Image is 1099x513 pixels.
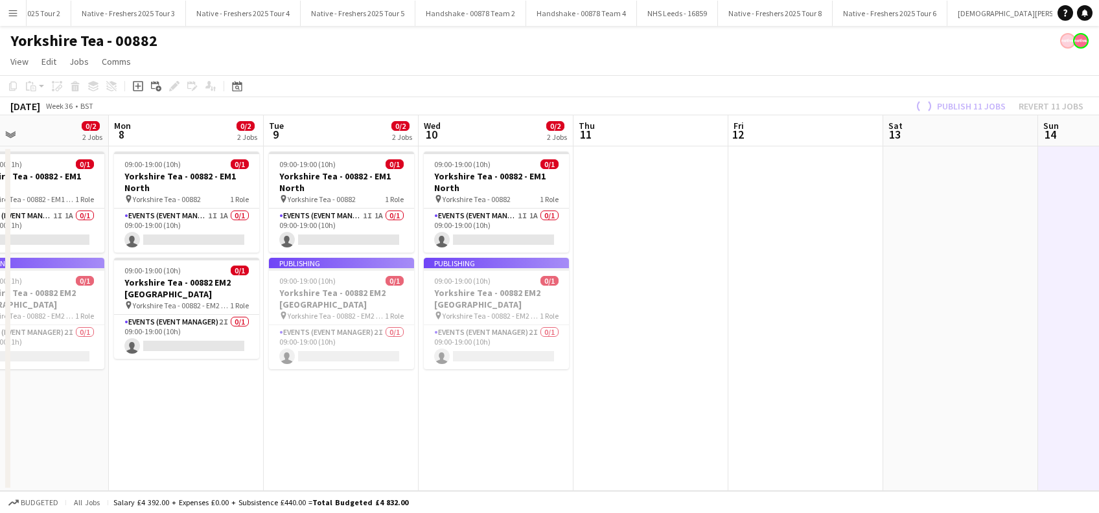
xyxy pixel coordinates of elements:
[1060,33,1076,49] app-user-avatar: native Staffing
[114,152,259,253] app-job-card: 09:00-19:00 (10h)0/1Yorkshire Tea - 00882 - EM1 North Yorkshire Tea - 008821 RoleEvents (Event Ma...
[415,1,526,26] button: Handshake - 00878 Team 2
[718,1,833,26] button: Native - Freshers 2025 Tour 8
[301,1,415,26] button: Native - Freshers 2025 Tour 5
[732,127,744,142] span: 12
[888,120,903,131] span: Sat
[577,127,595,142] span: 11
[424,258,569,369] app-job-card: Publishing09:00-19:00 (10h)0/1Yorkshire Tea - 00882 EM2 [GEOGRAPHIC_DATA] Yorkshire Tea - 00882 -...
[71,1,186,26] button: Native - Freshers 2025 Tour 3
[424,258,569,268] div: Publishing
[833,1,947,26] button: Native - Freshers 2025 Tour 6
[269,258,414,369] app-job-card: Publishing09:00-19:00 (10h)0/1Yorkshire Tea - 00882 EM2 [GEOGRAPHIC_DATA] Yorkshire Tea - 00882 -...
[547,132,567,142] div: 2 Jobs
[422,127,441,142] span: 10
[443,194,511,204] span: Yorkshire Tea - 00882
[391,121,410,131] span: 0/2
[112,127,131,142] span: 8
[1041,127,1059,142] span: 14
[133,194,201,204] span: Yorkshire Tea - 00882
[288,194,356,204] span: Yorkshire Tea - 00882
[424,120,441,131] span: Wed
[231,266,249,275] span: 0/1
[434,159,491,169] span: 09:00-19:00 (10h)
[424,209,569,253] app-card-role: Events (Event Manager)1I1A0/109:00-19:00 (10h)
[269,120,284,131] span: Tue
[114,258,259,359] app-job-card: 09:00-19:00 (10h)0/1Yorkshire Tea - 00882 EM2 [GEOGRAPHIC_DATA] Yorkshire Tea - 00882 - EM2 [GEOG...
[76,159,94,169] span: 0/1
[43,101,75,111] span: Week 36
[637,1,718,26] button: NHS Leeds - 16859
[230,194,249,204] span: 1 Role
[114,120,131,131] span: Mon
[82,132,102,142] div: 2 Jobs
[734,120,744,131] span: Fri
[237,121,255,131] span: 0/2
[269,170,414,194] h3: Yorkshire Tea - 00882 - EM1 North
[526,1,637,26] button: Handshake - 00878 Team 4
[385,194,404,204] span: 1 Role
[114,170,259,194] h3: Yorkshire Tea - 00882 - EM1 North
[6,496,60,510] button: Budgeted
[82,121,100,131] span: 0/2
[5,53,34,70] a: View
[540,194,559,204] span: 1 Role
[41,56,56,67] span: Edit
[133,301,230,310] span: Yorkshire Tea - 00882 - EM2 [GEOGRAPHIC_DATA]
[71,497,102,507] span: All jobs
[386,159,404,169] span: 0/1
[113,497,408,507] div: Salary £4 392.00 + Expenses £0.00 + Subsistence £440.00 =
[80,101,93,111] div: BST
[102,56,131,67] span: Comms
[267,127,284,142] span: 9
[424,152,569,253] app-job-card: 09:00-19:00 (10h)0/1Yorkshire Tea - 00882 - EM1 North Yorkshire Tea - 008821 RoleEvents (Event Ma...
[10,56,29,67] span: View
[424,170,569,194] h3: Yorkshire Tea - 00882 - EM1 North
[1073,33,1089,49] app-user-avatar: native Staffing
[269,209,414,253] app-card-role: Events (Event Manager)1I1A0/109:00-19:00 (10h)
[114,315,259,359] app-card-role: Events (Event Manager)2I0/109:00-19:00 (10h)
[237,132,257,142] div: 2 Jobs
[124,266,181,275] span: 09:00-19:00 (10h)
[269,152,414,253] app-job-card: 09:00-19:00 (10h)0/1Yorkshire Tea - 00882 - EM1 North Yorkshire Tea - 008821 RoleEvents (Event Ma...
[886,127,903,142] span: 13
[21,498,58,507] span: Budgeted
[36,53,62,70] a: Edit
[279,159,336,169] span: 09:00-19:00 (10h)
[392,132,412,142] div: 2 Jobs
[230,301,249,310] span: 1 Role
[69,56,89,67] span: Jobs
[64,53,94,70] a: Jobs
[546,121,564,131] span: 0/2
[114,277,259,300] h3: Yorkshire Tea - 00882 EM2 [GEOGRAPHIC_DATA]
[97,53,136,70] a: Comms
[10,31,157,51] h1: Yorkshire Tea - 00882
[114,209,259,253] app-card-role: Events (Event Manager)1I1A0/109:00-19:00 (10h)
[124,159,181,169] span: 09:00-19:00 (10h)
[579,120,595,131] span: Thu
[312,497,408,507] span: Total Budgeted £4 832.00
[75,194,94,204] span: 1 Role
[186,1,301,26] button: Native - Freshers 2025 Tour 4
[231,159,249,169] span: 0/1
[269,258,414,268] div: Publishing
[1043,120,1059,131] span: Sun
[10,100,40,113] div: [DATE]
[540,159,559,169] span: 0/1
